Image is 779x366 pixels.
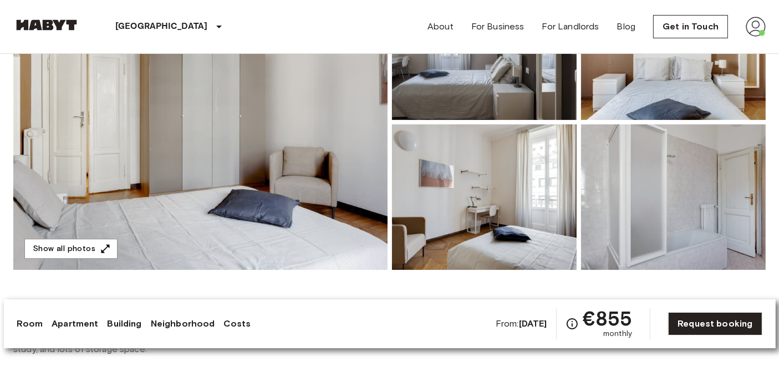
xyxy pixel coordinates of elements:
a: For Landlords [542,20,599,33]
a: Room [17,317,43,330]
span: From: [496,318,547,330]
a: Neighborhood [151,317,215,330]
p: [GEOGRAPHIC_DATA] [115,20,208,33]
a: Apartment [52,317,98,330]
a: Request booking [668,312,762,335]
img: Picture of unit IT-14-053-001-04H [392,124,577,270]
a: Blog [617,20,636,33]
svg: Check cost overview for full price breakdown. Please note that discounts apply to new joiners onl... [566,317,579,330]
img: Picture of unit IT-14-053-001-04H [581,124,766,270]
b: [DATE] [519,318,547,329]
img: avatar [746,17,766,37]
a: About [427,20,454,33]
a: Get in Touch [653,15,728,38]
span: monthly [603,328,632,339]
a: Costs [223,317,251,330]
img: Habyt [13,19,80,31]
a: For Business [471,20,525,33]
button: Show all photos [24,239,118,259]
span: €855 [583,308,633,328]
a: Building [107,317,141,330]
span: About the room [13,297,766,313]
